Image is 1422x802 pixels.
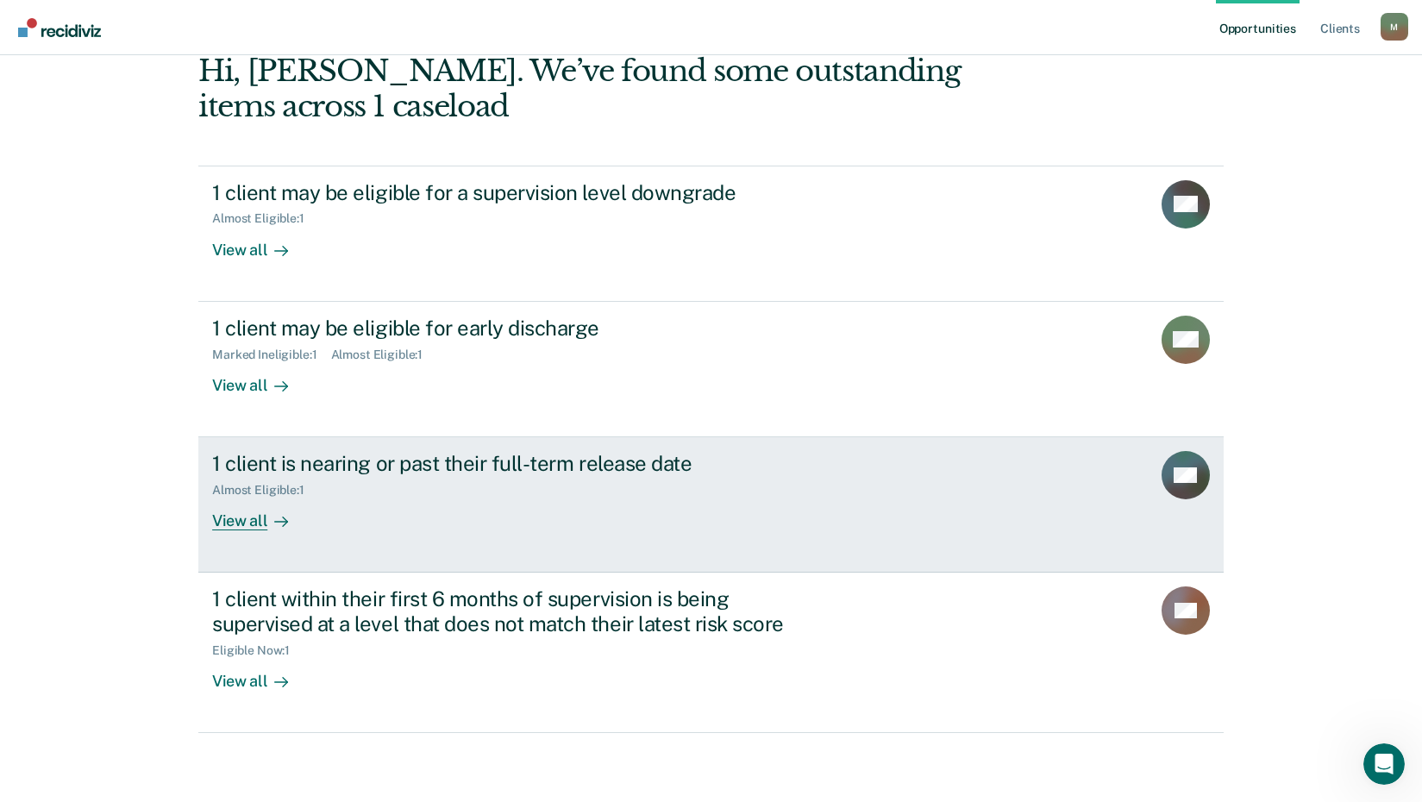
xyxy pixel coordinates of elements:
a: 1 client is nearing or past their full-term release dateAlmost Eligible:1View all [198,437,1224,573]
div: Almost Eligible : 1 [212,483,318,498]
a: 1 client within their first 6 months of supervision is being supervised at a level that does not ... [198,573,1224,733]
div: View all [212,498,309,531]
div: 1 client may be eligible for early discharge [212,316,817,341]
div: View all [212,361,309,395]
div: Almost Eligible : 1 [331,348,437,362]
div: View all [212,658,309,692]
div: Eligible Now : 1 [212,643,304,658]
div: 1 client is nearing or past their full-term release date [212,451,817,476]
div: View all [212,226,309,260]
div: 1 client within their first 6 months of supervision is being supervised at a level that does not ... [212,586,817,636]
div: Hi, [PERSON_NAME]. We’ve found some outstanding items across 1 caseload [198,53,1018,124]
div: Almost Eligible : 1 [212,211,318,226]
img: Recidiviz [18,18,101,37]
a: 1 client may be eligible for a supervision level downgradeAlmost Eligible:1View all [198,166,1224,302]
iframe: Intercom live chat [1363,743,1405,785]
div: Marked Ineligible : 1 [212,348,330,362]
button: Profile dropdown button [1381,13,1408,41]
div: M [1381,13,1408,41]
a: 1 client may be eligible for early dischargeMarked Ineligible:1Almost Eligible:1View all [198,302,1224,437]
div: 1 client may be eligible for a supervision level downgrade [212,180,817,205]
